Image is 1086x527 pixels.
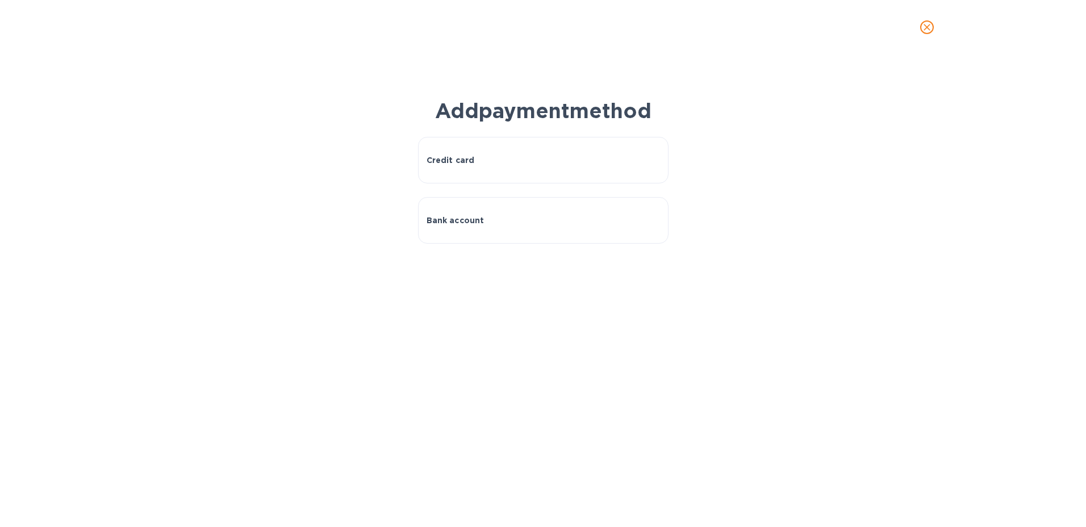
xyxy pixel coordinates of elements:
[418,137,669,183] button: Credit card
[418,197,669,244] button: Bank account
[435,98,651,123] b: Add payment method
[427,154,475,166] p: Credit card
[913,14,941,41] button: close
[427,215,484,226] p: Bank account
